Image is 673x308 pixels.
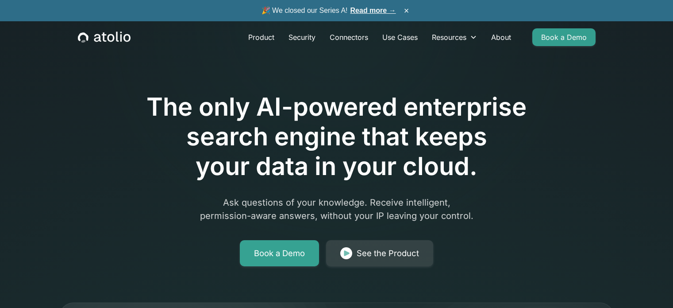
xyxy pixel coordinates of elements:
[350,7,396,14] a: Read more →
[240,240,319,267] a: Book a Demo
[484,28,518,46] a: About
[281,28,323,46] a: Security
[78,31,131,43] a: home
[375,28,425,46] a: Use Cases
[357,247,419,260] div: See the Product
[323,28,375,46] a: Connectors
[401,6,412,16] button: ×
[167,196,507,222] p: Ask questions of your knowledge. Receive intelligent, permission-aware answers, without your IP l...
[262,5,396,16] span: 🎉 We closed our Series A!
[241,28,281,46] a: Product
[326,240,433,267] a: See the Product
[110,92,563,182] h1: The only AI-powered enterprise search engine that keeps your data in your cloud.
[425,28,484,46] div: Resources
[432,32,466,43] div: Resources
[532,28,596,46] a: Book a Demo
